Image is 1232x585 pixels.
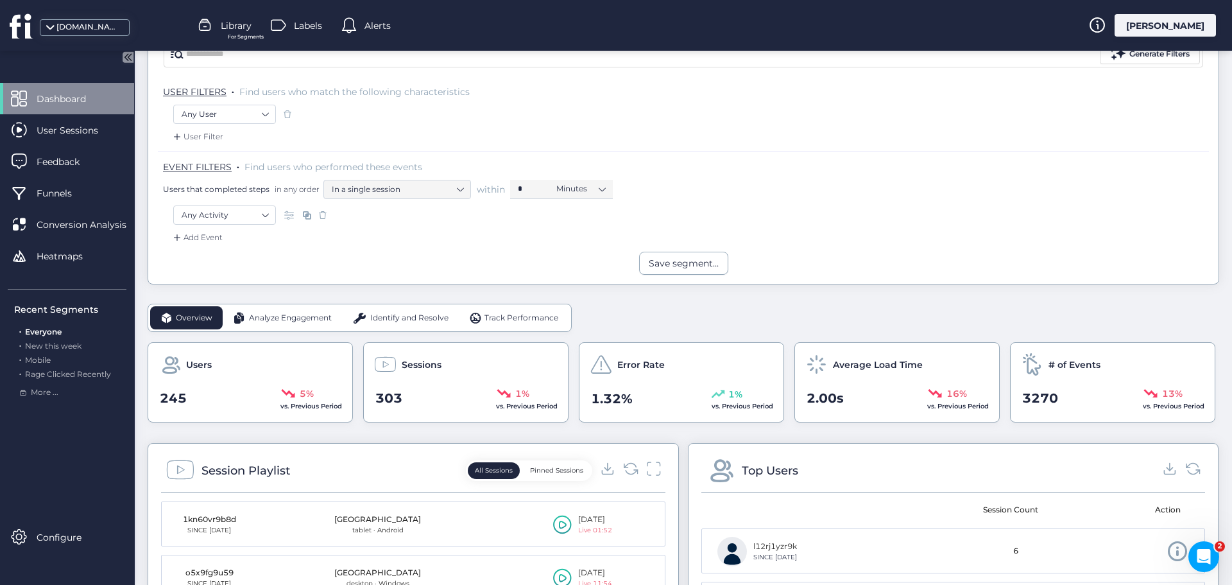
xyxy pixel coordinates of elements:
span: vs. Previous Period [496,402,558,410]
span: vs. Previous Period [712,402,773,410]
span: Track Performance [484,312,558,324]
div: Top Users [742,462,798,480]
div: User Filter [171,130,223,143]
span: within [477,183,505,196]
span: New this week [25,341,81,351]
span: vs. Previous Period [1143,402,1204,410]
span: 3270 [1022,389,1058,408]
button: Pinned Sessions [523,462,590,479]
span: Labels [294,19,322,33]
div: [GEOGRAPHIC_DATA] [334,567,421,579]
div: 1kn60vr9b8d [177,514,241,526]
span: Identify and Resolve [370,312,449,324]
span: Heatmaps [37,249,102,263]
div: SINCE [DATE] [177,525,241,536]
span: 303 [375,389,402,408]
span: 16% [946,387,967,401]
div: Session Playlist [201,462,290,480]
button: Generate Filters [1100,45,1200,64]
span: Dashboard [37,92,105,106]
span: Overview [176,312,212,324]
span: Find users who performed these events [244,161,422,173]
span: Configure [37,530,101,545]
div: [DATE] [578,514,612,526]
span: in any order [272,184,320,195]
span: Users that completed steps [163,184,269,195]
div: Live 01:52 [578,525,612,536]
div: [DATE] [578,567,612,579]
div: [DOMAIN_NAME] [56,21,121,33]
span: Find users who match the following characteristics [239,86,470,98]
span: 5% [300,387,314,401]
mat-header-cell: Action [1072,493,1196,528]
div: l12rj1yzr9k [753,541,797,553]
div: Generate Filters [1129,48,1190,60]
span: . [19,338,21,351]
span: 2.00s [807,389,844,408]
span: USER FILTERS [163,86,227,98]
span: 1% [728,387,742,401]
mat-header-cell: Session Count [948,493,1072,528]
span: For Segments [228,33,264,41]
span: . [19,324,21,336]
button: All Sessions [468,462,520,479]
span: Rage Clicked Recently [25,369,111,379]
span: Error Rate [617,358,665,372]
nz-select-item: In a single session [332,180,463,199]
span: . [237,159,239,171]
nz-select-item: Minutes [556,179,605,198]
span: . [19,367,21,379]
span: User Sessions [37,123,117,137]
span: Sessions [402,358,441,372]
span: 2 [1215,541,1225,552]
iframe: Intercom live chat [1188,541,1219,572]
span: 6 [1013,545,1018,557]
span: vs. Previous Period [927,402,989,410]
span: Alerts [364,19,391,33]
span: Users [186,358,212,372]
span: 1.32% [591,389,633,409]
span: # of Events [1048,358,1100,372]
div: Add Event [171,231,223,244]
span: Feedback [37,155,99,169]
nz-select-item: Any User [182,105,268,124]
div: [PERSON_NAME] [1115,14,1216,37]
span: . [232,83,234,96]
div: [GEOGRAPHIC_DATA] [334,514,421,526]
span: Average Load Time [833,358,923,372]
div: o5x9fg9u59 [177,567,241,579]
span: 245 [160,389,187,408]
nz-select-item: Any Activity [182,205,268,225]
span: Analyze Engagement [249,312,332,324]
span: EVENT FILTERS [163,161,232,173]
span: Library [221,19,252,33]
span: 1% [515,387,529,401]
span: vs. Previous Period [280,402,342,410]
span: 13% [1162,387,1183,401]
div: Save segment... [649,256,719,270]
div: SINCE [DATE] [753,552,797,563]
span: . [19,353,21,365]
span: Everyone [25,327,62,336]
div: tablet · Android [334,525,421,536]
span: Conversion Analysis [37,218,146,232]
span: Funnels [37,186,91,200]
span: Mobile [25,355,51,365]
span: More ... [31,387,58,399]
div: Recent Segments [14,302,126,317]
